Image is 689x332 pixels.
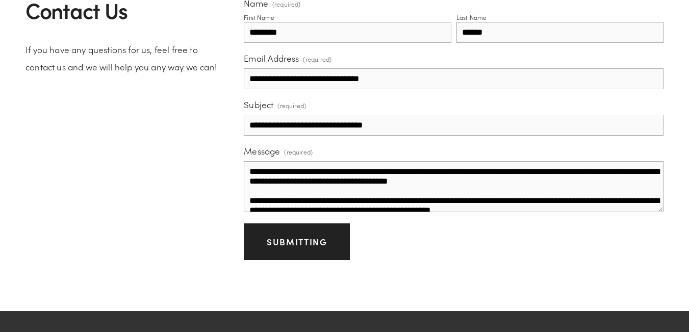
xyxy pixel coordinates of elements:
[244,145,280,157] span: Message
[456,13,487,21] div: Last Name
[244,99,273,110] span: Subject
[277,98,306,113] span: (required)
[244,223,350,260] button: SubmittingSubmitting
[267,236,327,247] span: Submitting
[244,13,274,21] div: First Name
[272,1,301,7] span: (required)
[244,53,299,64] span: Email Address
[284,145,313,159] span: (required)
[25,41,226,75] p: If you have any questions for us, feel free to contact us and we will help you any way we can!
[303,52,331,66] span: (required)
